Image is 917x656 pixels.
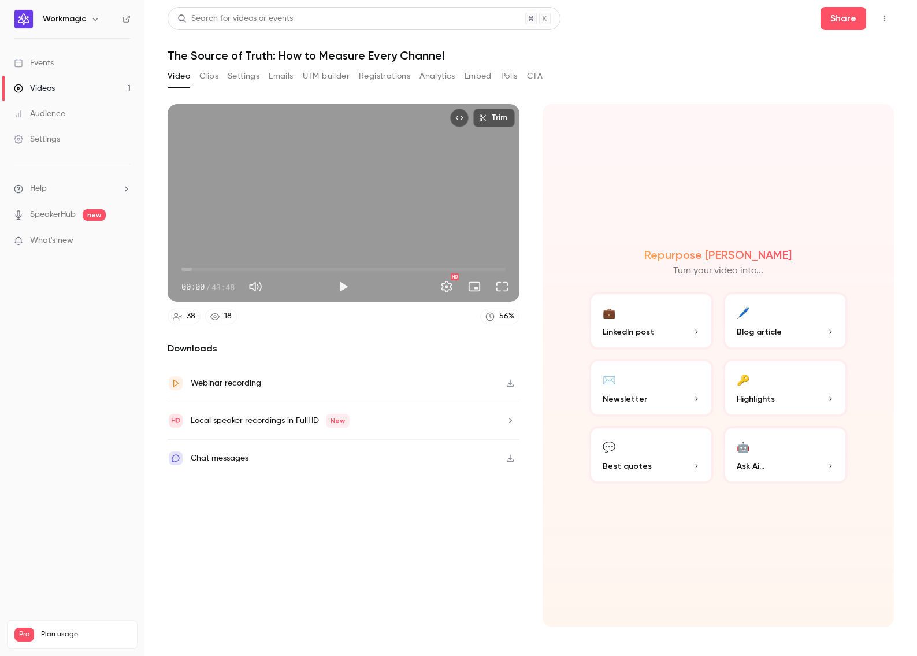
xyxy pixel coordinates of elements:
[326,414,350,428] span: New
[14,183,131,195] li: help-dropdown-opener
[168,49,894,62] h1: The Source of Truth: How to Measure Every Channel
[603,370,615,388] div: ✉️
[501,67,518,86] button: Polls
[480,309,519,324] a: 56%
[821,7,866,30] button: Share
[83,209,106,221] span: new
[14,108,65,120] div: Audience
[473,109,515,127] button: Trim
[465,67,492,86] button: Embed
[206,281,210,293] span: /
[359,67,410,86] button: Registrations
[14,134,60,145] div: Settings
[603,460,652,472] span: Best quotes
[737,460,764,472] span: Ask Ai...
[737,326,782,338] span: Blog article
[181,281,235,293] div: 00:00
[177,13,293,25] div: Search for videos or events
[43,13,86,25] h6: Workmagic
[450,109,469,127] button: Embed video
[14,628,34,642] span: Pro
[30,183,47,195] span: Help
[603,393,647,405] span: Newsletter
[491,275,514,298] button: Full screen
[589,292,714,350] button: 💼LinkedIn post
[14,10,33,28] img: Workmagic
[191,451,248,465] div: Chat messages
[269,67,293,86] button: Emails
[737,370,749,388] div: 🔑
[435,275,458,298] button: Settings
[211,281,235,293] span: 43:48
[603,303,615,321] div: 💼
[168,309,201,324] a: 38
[332,275,355,298] button: Play
[205,309,237,324] a: 18
[589,426,714,484] button: 💬Best quotes
[14,57,54,69] div: Events
[117,236,131,246] iframe: Noticeable Trigger
[303,67,350,86] button: UTM builder
[419,67,455,86] button: Analytics
[224,310,232,323] div: 18
[737,438,749,455] div: 🤖
[723,292,848,350] button: 🖊️Blog article
[737,303,749,321] div: 🖊️
[187,310,195,323] div: 38
[168,342,519,355] h2: Downloads
[244,275,267,298] button: Mute
[875,9,894,28] button: Top Bar Actions
[644,248,792,262] h2: Repurpose [PERSON_NAME]
[228,67,259,86] button: Settings
[603,438,615,455] div: 💬
[168,67,190,86] button: Video
[673,264,763,278] p: Turn your video into...
[499,310,514,323] div: 56 %
[14,83,55,94] div: Videos
[463,275,486,298] button: Turn on miniplayer
[181,281,205,293] span: 00:00
[589,359,714,417] button: ✉️Newsletter
[30,235,73,247] span: What's new
[451,273,459,280] div: HD
[527,67,543,86] button: CTA
[199,67,218,86] button: Clips
[191,376,261,390] div: Webinar recording
[30,209,76,221] a: SpeakerHub
[191,414,350,428] div: Local speaker recordings in FullHD
[737,393,775,405] span: Highlights
[723,426,848,484] button: 🤖Ask Ai...
[41,630,130,639] span: Plan usage
[603,326,654,338] span: LinkedIn post
[723,359,848,417] button: 🔑Highlights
